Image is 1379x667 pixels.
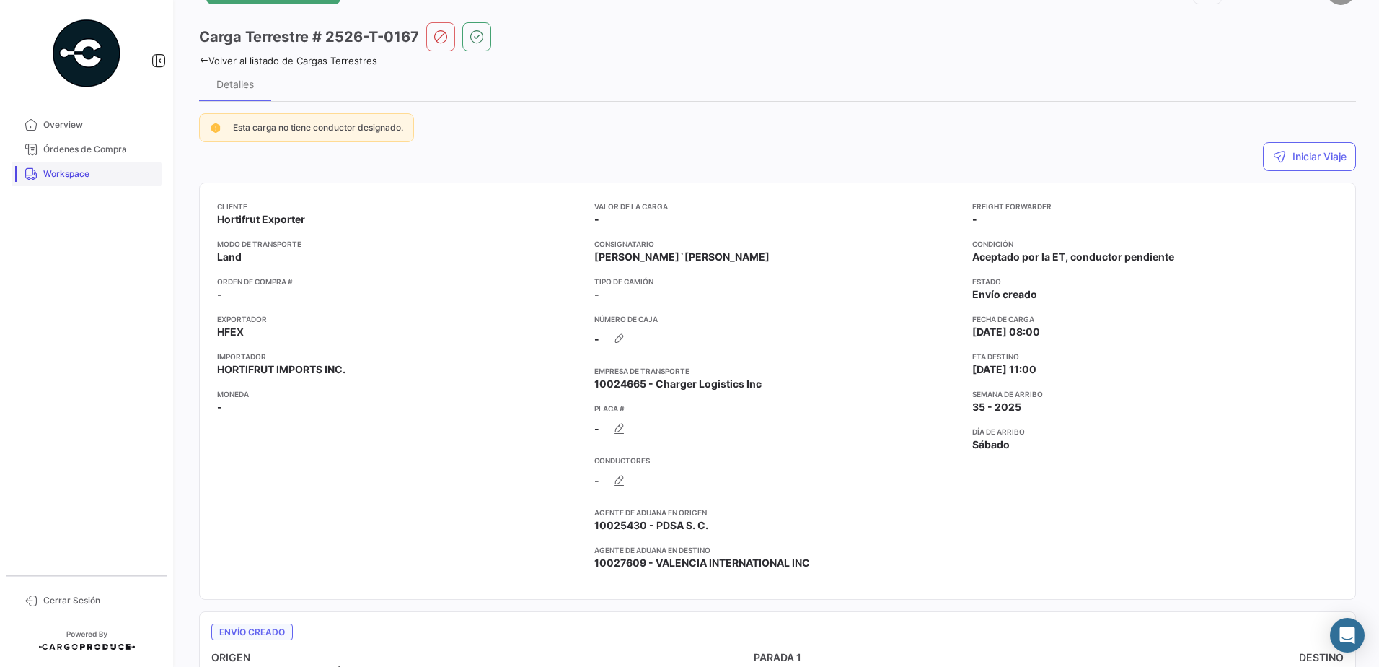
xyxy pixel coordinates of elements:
[50,17,123,90] img: powered-by.png
[217,388,583,400] app-card-info-title: Moneda
[217,325,244,339] span: HFEX
[12,113,162,137] a: Overview
[43,143,156,156] span: Órdenes de Compra
[972,400,1021,414] span: 35 - 2025
[217,201,583,212] app-card-info-title: Cliente
[233,122,403,133] span: Esta carga no tiene conductor designado.
[972,212,977,227] span: -
[594,276,960,287] app-card-info-title: Tipo de Camión
[972,276,1338,287] app-card-info-title: Estado
[594,201,960,212] app-card-info-title: Valor de la Carga
[966,650,1344,665] h4: DESTINO
[972,437,1010,452] span: Sábado
[199,27,419,47] h3: Carga Terrestre # 2526-T-0167
[43,118,156,131] span: Overview
[594,455,960,466] app-card-info-title: Conductores
[972,287,1037,302] span: Envío creado
[594,377,762,391] span: 10024665 - Charger Logistics Inc
[217,212,305,227] span: Hortifrut Exporter
[594,287,599,302] span: -
[217,400,222,414] span: -
[594,556,810,570] span: 10027609 - VALENCIA INTERNATIONAL INC
[972,426,1338,437] app-card-info-title: Día de Arribo
[594,332,599,346] span: -
[594,518,708,533] span: 10025430 - PDSA S. C.
[211,624,293,640] span: Envío creado
[972,250,1174,264] span: Aceptado por la ET, conductor pendiente
[594,403,960,414] app-card-info-title: Placa #
[217,276,583,287] app-card-info-title: Orden de Compra #
[589,650,966,665] h4: PARADA 1
[594,212,599,227] span: -
[594,250,770,264] span: [PERSON_NAME]`[PERSON_NAME]
[594,238,960,250] app-card-info-title: Consignatario
[594,507,960,518] app-card-info-title: Agente de Aduana en Origen
[12,162,162,186] a: Workspace
[217,238,583,250] app-card-info-title: Modo de Transporte
[972,362,1036,377] span: [DATE] 11:00
[217,351,583,362] app-card-info-title: Importador
[1330,618,1365,653] div: Abrir Intercom Messenger
[216,78,254,90] div: Detalles
[217,250,242,264] span: Land
[594,313,960,325] app-card-info-title: Número de Caja
[594,365,960,377] app-card-info-title: Empresa de Transporte
[12,137,162,162] a: Órdenes de Compra
[199,55,377,66] a: Volver al listado de Cargas Terrestres
[972,201,1338,212] app-card-info-title: Freight Forwarder
[972,351,1338,362] app-card-info-title: ETA Destino
[43,167,156,180] span: Workspace
[1263,142,1356,171] button: Iniciar Viaje
[211,650,589,665] h4: ORIGEN
[972,313,1338,325] app-card-info-title: Fecha de carga
[217,313,583,325] app-card-info-title: Exportador
[594,544,960,556] app-card-info-title: Agente de Aduana en Destino
[972,238,1338,250] app-card-info-title: Condición
[217,362,345,377] span: HORTIFRUT IMPORTS INC.
[594,474,599,488] span: -
[972,325,1040,339] span: [DATE] 08:00
[217,287,222,302] span: -
[43,594,156,607] span: Cerrar Sesión
[972,388,1338,400] app-card-info-title: Semana de Arribo
[594,422,599,436] span: -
